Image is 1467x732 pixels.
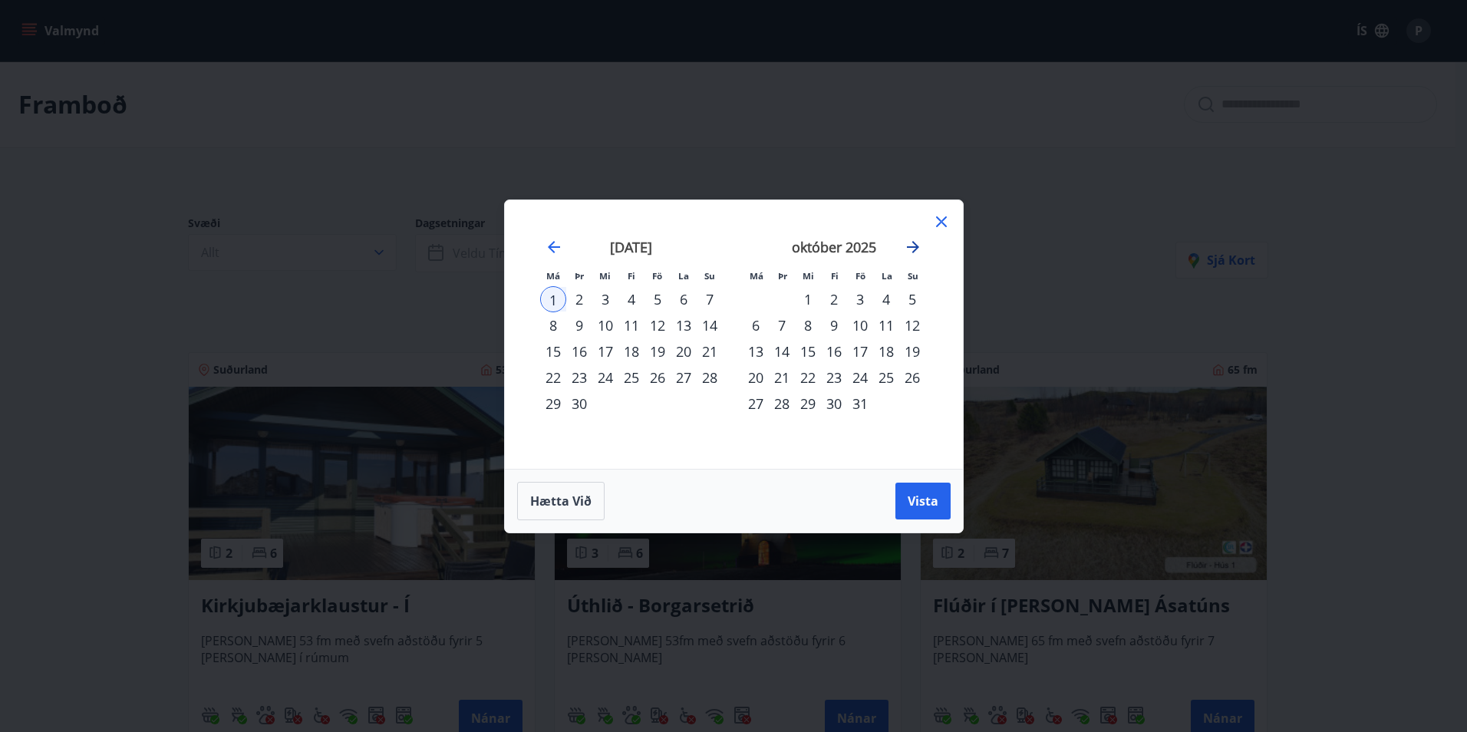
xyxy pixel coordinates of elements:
td: Choose miðvikudagur, 10. september 2025 as your check-out date. It’s available. [592,312,618,338]
td: Choose mánudagur, 22. september 2025 as your check-out date. It’s available. [540,364,566,391]
span: Hætta við [530,493,592,509]
td: Selected as start date. mánudagur, 1. september 2025 [540,286,566,312]
small: Þr [575,270,584,282]
td: Choose sunnudagur, 5. október 2025 as your check-out date. It’s available. [899,286,925,312]
div: 20 [671,338,697,364]
small: La [882,270,892,282]
div: 27 [743,391,769,417]
td: Choose þriðjudagur, 9. september 2025 as your check-out date. It’s available. [566,312,592,338]
small: Fö [855,270,865,282]
div: 10 [592,312,618,338]
div: 26 [644,364,671,391]
td: Choose miðvikudagur, 17. september 2025 as your check-out date. It’s available. [592,338,618,364]
div: 11 [618,312,644,338]
td: Choose laugardagur, 25. október 2025 as your check-out date. It’s available. [873,364,899,391]
div: 21 [697,338,723,364]
div: 1 [795,286,821,312]
span: Vista [908,493,938,509]
small: Þr [778,270,787,282]
div: 14 [769,338,795,364]
div: 23 [821,364,847,391]
div: 7 [697,286,723,312]
td: Choose fimmtudagur, 16. október 2025 as your check-out date. It’s available. [821,338,847,364]
td: Choose föstudagur, 31. október 2025 as your check-out date. It’s available. [847,391,873,417]
div: 29 [795,391,821,417]
td: Choose þriðjudagur, 16. september 2025 as your check-out date. It’s available. [566,338,592,364]
td: Choose fimmtudagur, 25. september 2025 as your check-out date. It’s available. [618,364,644,391]
div: 25 [873,364,899,391]
td: Choose laugardagur, 18. október 2025 as your check-out date. It’s available. [873,338,899,364]
div: 27 [671,364,697,391]
td: Choose miðvikudagur, 3. september 2025 as your check-out date. It’s available. [592,286,618,312]
div: 21 [769,364,795,391]
div: 24 [592,364,618,391]
div: 19 [899,338,925,364]
td: Choose mánudagur, 6. október 2025 as your check-out date. It’s available. [743,312,769,338]
div: 18 [873,338,899,364]
div: 23 [566,364,592,391]
div: 3 [592,286,618,312]
td: Choose þriðjudagur, 14. október 2025 as your check-out date. It’s available. [769,338,795,364]
td: Choose miðvikudagur, 15. október 2025 as your check-out date. It’s available. [795,338,821,364]
div: 17 [592,338,618,364]
button: Vista [895,483,951,519]
td: Choose mánudagur, 29. september 2025 as your check-out date. It’s available. [540,391,566,417]
td: Choose föstudagur, 26. september 2025 as your check-out date. It’s available. [644,364,671,391]
td: Choose fimmtudagur, 4. september 2025 as your check-out date. It’s available. [618,286,644,312]
div: 24 [847,364,873,391]
td: Choose miðvikudagur, 1. október 2025 as your check-out date. It’s available. [795,286,821,312]
div: 12 [644,312,671,338]
small: La [678,270,689,282]
td: Choose miðvikudagur, 29. október 2025 as your check-out date. It’s available. [795,391,821,417]
td: Choose þriðjudagur, 23. september 2025 as your check-out date. It’s available. [566,364,592,391]
small: Má [546,270,560,282]
td: Choose laugardagur, 4. október 2025 as your check-out date. It’s available. [873,286,899,312]
td: Choose föstudagur, 17. október 2025 as your check-out date. It’s available. [847,338,873,364]
div: 6 [743,312,769,338]
div: 13 [743,338,769,364]
div: Move forward to switch to the next month. [904,238,922,256]
td: Choose sunnudagur, 7. september 2025 as your check-out date. It’s available. [697,286,723,312]
td: Choose laugardagur, 20. september 2025 as your check-out date. It’s available. [671,338,697,364]
td: Choose fimmtudagur, 2. október 2025 as your check-out date. It’s available. [821,286,847,312]
td: Choose laugardagur, 6. september 2025 as your check-out date. It’s available. [671,286,697,312]
td: Choose fimmtudagur, 30. október 2025 as your check-out date. It’s available. [821,391,847,417]
div: 22 [540,364,566,391]
div: 6 [671,286,697,312]
td: Choose þriðjudagur, 21. október 2025 as your check-out date. It’s available. [769,364,795,391]
td: Choose sunnudagur, 28. september 2025 as your check-out date. It’s available. [697,364,723,391]
div: 8 [540,312,566,338]
small: Mi [803,270,814,282]
td: Choose föstudagur, 3. október 2025 as your check-out date. It’s available. [847,286,873,312]
div: 26 [899,364,925,391]
small: Mi [599,270,611,282]
div: 17 [847,338,873,364]
div: 2 [566,286,592,312]
td: Choose fimmtudagur, 23. október 2025 as your check-out date. It’s available. [821,364,847,391]
td: Choose mánudagur, 20. október 2025 as your check-out date. It’s available. [743,364,769,391]
div: 8 [795,312,821,338]
small: Fö [652,270,662,282]
td: Choose miðvikudagur, 22. október 2025 as your check-out date. It’s available. [795,364,821,391]
td: Choose sunnudagur, 19. október 2025 as your check-out date. It’s available. [899,338,925,364]
td: Choose fimmtudagur, 18. september 2025 as your check-out date. It’s available. [618,338,644,364]
div: 15 [540,338,566,364]
div: 9 [821,312,847,338]
small: Su [704,270,715,282]
td: Choose laugardagur, 11. október 2025 as your check-out date. It’s available. [873,312,899,338]
td: Choose laugardagur, 13. september 2025 as your check-out date. It’s available. [671,312,697,338]
div: 28 [697,364,723,391]
div: 19 [644,338,671,364]
td: Choose mánudagur, 8. september 2025 as your check-out date. It’s available. [540,312,566,338]
div: 25 [618,364,644,391]
div: 4 [873,286,899,312]
div: 1 [540,286,566,312]
td: Choose föstudagur, 5. september 2025 as your check-out date. It’s available. [644,286,671,312]
div: 16 [821,338,847,364]
div: 11 [873,312,899,338]
td: Choose föstudagur, 24. október 2025 as your check-out date. It’s available. [847,364,873,391]
td: Choose fimmtudagur, 11. september 2025 as your check-out date. It’s available. [618,312,644,338]
div: 22 [795,364,821,391]
small: Má [750,270,763,282]
td: Choose sunnudagur, 12. október 2025 as your check-out date. It’s available. [899,312,925,338]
